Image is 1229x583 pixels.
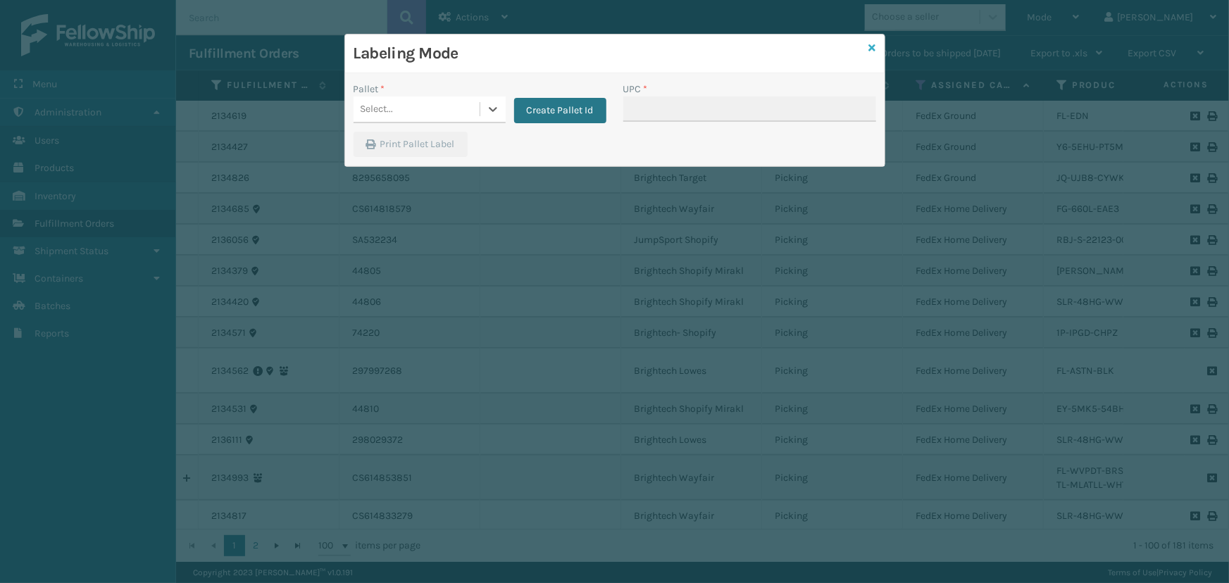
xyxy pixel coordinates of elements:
label: UPC [623,82,648,96]
label: Pallet [354,82,385,96]
button: Create Pallet Id [514,98,606,123]
h3: Labeling Mode [354,43,863,64]
button: Print Pallet Label [354,132,468,157]
div: Select... [361,102,394,117]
